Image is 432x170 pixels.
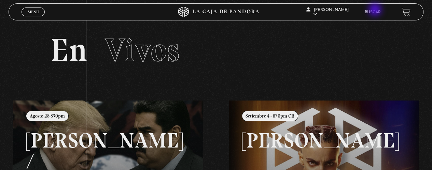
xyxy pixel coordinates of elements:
h2: En [50,34,382,66]
span: Menu [28,10,39,14]
span: [PERSON_NAME] [306,8,349,16]
span: Cerrar [25,16,41,20]
span: Vivos [105,31,179,69]
a: Buscar [365,10,381,14]
a: View your shopping cart [401,7,410,16]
